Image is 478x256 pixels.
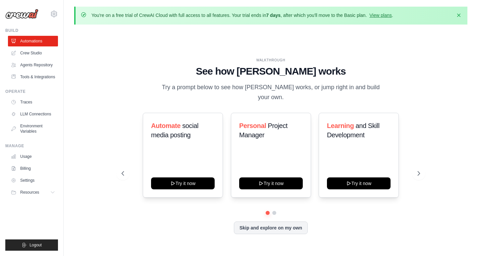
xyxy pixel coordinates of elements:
div: WALKTHROUGH [122,58,420,63]
img: Logo [5,9,38,19]
span: Project Manager [239,122,288,139]
a: LLM Connections [8,109,58,119]
span: and Skill Development [327,122,379,139]
span: social media posting [151,122,198,139]
button: Logout [5,239,58,251]
span: Personal [239,122,266,129]
span: Logout [29,242,42,248]
h1: See how [PERSON_NAME] works [122,65,420,77]
a: Crew Studio [8,48,58,58]
button: Try it now [327,177,391,189]
button: Resources [8,187,58,198]
a: Usage [8,151,58,162]
strong: 7 days [266,13,281,18]
a: Billing [8,163,58,174]
p: Try a prompt below to see how [PERSON_NAME] works, or jump right in and build your own. [160,83,382,102]
a: View plans [369,13,392,18]
div: Build [5,28,58,33]
a: Agents Repository [8,60,58,70]
div: Operate [5,89,58,94]
span: Automate [151,122,181,129]
a: Environment Variables [8,121,58,137]
a: Automations [8,36,58,46]
button: Try it now [239,177,303,189]
a: Tools & Integrations [8,72,58,82]
p: You're on a free trial of CrewAI Cloud with full access to all features. Your trial ends in , aft... [91,12,393,19]
button: Skip and explore on my own [234,222,308,234]
a: Settings [8,175,58,186]
span: Learning [327,122,354,129]
div: Manage [5,143,58,149]
a: Traces [8,97,58,107]
span: Resources [20,190,39,195]
button: Try it now [151,177,215,189]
